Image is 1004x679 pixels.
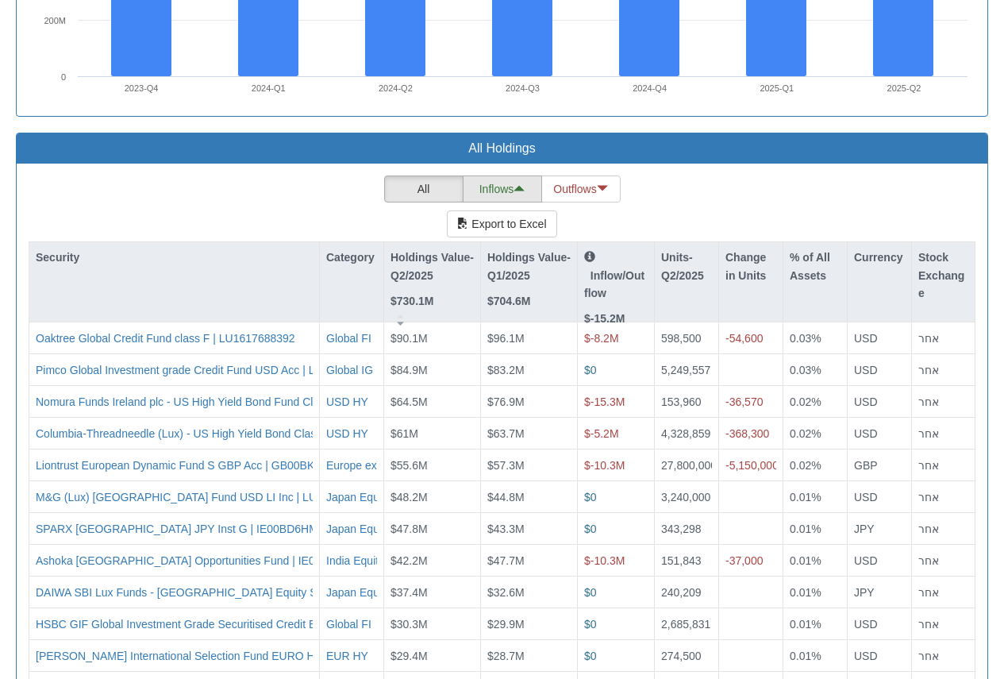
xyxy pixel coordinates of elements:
[918,426,968,442] div: אחר
[584,395,625,408] span: $-15.3M
[541,176,621,203] button: Outflows
[584,618,597,631] span: $0
[384,176,464,203] button: All
[848,242,911,291] div: Currency
[584,249,648,302] p: Inflow/Outflow
[918,394,968,410] div: אחר
[326,330,371,346] div: Global FI
[725,249,776,284] p: Change in Units
[584,586,597,599] span: $0
[760,83,794,93] text: 2025-Q1
[487,523,525,535] span: $43.3M
[854,553,905,569] div: USD
[390,491,428,503] span: $48.2M
[661,489,712,505] div: 3,240,000
[790,426,841,442] div: 0.02%
[36,521,337,537] button: SPARX [GEOGRAPHIC_DATA] JPY Inst G | IE00BD6HM324
[854,489,905,505] div: USD
[918,489,968,505] div: אחר
[790,489,841,505] div: 0.01%
[487,395,525,408] span: $76.9M
[487,650,525,662] span: $28.7M
[36,457,357,473] button: Liontrust European Dynamic Fund S GBP Acc | GB00BKPQVT86
[584,554,625,567] span: $-10.3M
[790,648,841,664] div: 0.01%
[918,362,968,378] div: אחר
[36,616,420,632] button: HSBC GIF Global Investment Grade Securitised Credit Bond | LU1717580259
[918,553,968,569] div: אחר
[61,72,66,82] text: 0
[725,553,776,569] div: -37,000
[854,394,905,410] div: USD
[36,584,626,600] button: DAIWA SBI Lux Funds - [GEOGRAPHIC_DATA] Equity Small Cap Absolute Value – Share class S JPY | LU1...
[252,83,286,93] text: 2024-Q1
[320,242,383,291] div: Category
[790,394,841,410] div: 0.02%
[725,426,776,442] div: -368,300
[326,648,368,664] button: EUR HY
[326,489,390,505] button: Japan Equity
[326,584,390,600] button: Japan Equity
[390,618,428,631] span: $30.3M
[887,83,921,93] text: 2025-Q2
[29,242,319,272] div: Security
[506,83,540,93] text: 2024-Q3
[447,210,556,237] button: Export to Excel
[390,523,428,535] span: $47.8M
[725,330,776,346] div: -54,600
[790,362,841,378] div: 0.03%
[790,584,841,600] div: 0.01%
[854,521,905,537] div: JPY
[661,521,712,537] div: 343,298
[661,362,712,378] div: 5,249,557
[918,330,968,346] div: אחר
[918,521,968,537] div: אחר
[854,584,905,600] div: JPY
[36,553,375,569] button: Ashoka [GEOGRAPHIC_DATA] Opportunities Fund | IE00BH3N4915
[326,521,390,537] div: Japan Equity
[854,330,905,346] div: USD
[661,249,712,284] p: Units-Q2/2025
[379,83,413,93] text: 2024-Q2
[790,616,841,632] div: 0.01%
[487,618,525,631] span: $29.9M
[326,362,373,378] button: Global IG
[633,83,667,93] text: 2024-Q4
[487,295,530,307] strong: $704.6M
[390,459,428,472] span: $55.6M
[487,364,525,376] span: $83.2M
[326,457,430,473] div: Europe ex-UK Equity
[36,362,384,378] button: Pimco Global Investment grade Credit Fund USD Acc | LU0683769987
[390,650,428,662] span: $29.4M
[36,426,421,442] button: Columbia-Threadneedle (Lux) - US High Yield Bond Class IU | LU1859430891
[918,616,968,632] div: אחר
[36,489,379,505] div: M&G (Lux) [GEOGRAPHIC_DATA] Fund USD LI Inc | LU2486835627
[783,242,847,308] div: % of All Assets
[725,457,776,473] div: -5,150,000
[661,394,712,410] div: 153,960
[326,426,368,442] div: USD HY
[790,521,841,537] div: 0.01%
[661,584,712,600] div: 240,209
[390,249,474,284] p: Holdings Value-Q2/2025
[36,394,452,410] div: Nomura Funds Ireland plc - US High Yield Bond Fund Class I USD | IE00B3RW8498
[661,426,712,442] div: 4,328,859
[487,427,525,440] span: $63.7M
[463,176,542,203] button: Inflows
[390,364,428,376] span: $84.9M
[584,491,597,503] span: $0
[390,395,428,408] span: $64.5M
[854,457,905,473] div: GBP
[854,426,905,442] div: USD
[487,586,525,599] span: $32.6M
[390,586,428,599] span: $37.4M
[44,16,66,25] text: 200M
